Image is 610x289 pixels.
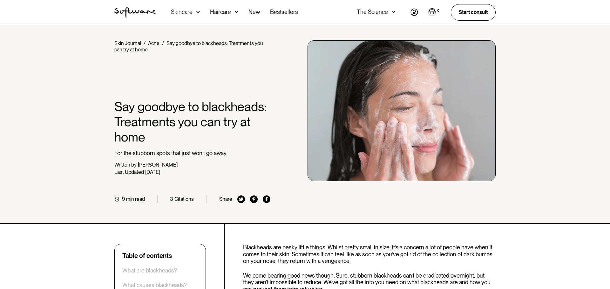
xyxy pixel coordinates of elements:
img: Software Logo [114,7,156,18]
div: 0 [436,8,441,14]
img: arrow down [392,9,395,15]
p: Blackheads are pesky little things. Whilst pretty small in size, it’s a concern a lot of people h... [243,244,496,265]
a: What are blackheads? [122,267,177,274]
div: min read [126,196,145,202]
a: Start consult [451,4,496,20]
a: What causes blackheads? [122,282,187,289]
div: [DATE] [145,169,160,175]
div: Last Updated [114,169,144,175]
div: Say goodbye to blackheads: Treatments you can try at home [114,40,263,53]
div: / [144,40,146,46]
a: Open empty cart [428,8,441,17]
img: arrow down [235,9,238,15]
p: For the stubborn spots that just won't go away. [114,150,270,157]
div: 3 [170,196,173,202]
div: Table of contents [122,252,172,259]
h1: Say goodbye to blackheads: Treatments you can try at home [114,99,270,145]
div: Share [219,196,232,202]
div: Skincare [171,9,193,15]
a: Skin Journal [114,40,141,46]
div: Haircare [210,9,231,15]
div: 9 [122,196,125,202]
div: Citations [174,196,194,202]
div: / [162,40,164,46]
img: arrow down [196,9,200,15]
a: Acne [148,40,159,46]
img: pinterest icon [250,195,258,203]
div: [PERSON_NAME] [138,162,178,168]
img: twitter icon [237,195,245,203]
img: facebook icon [263,195,270,203]
div: The Science [357,9,388,15]
div: Written by [114,162,137,168]
a: home [114,7,156,18]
